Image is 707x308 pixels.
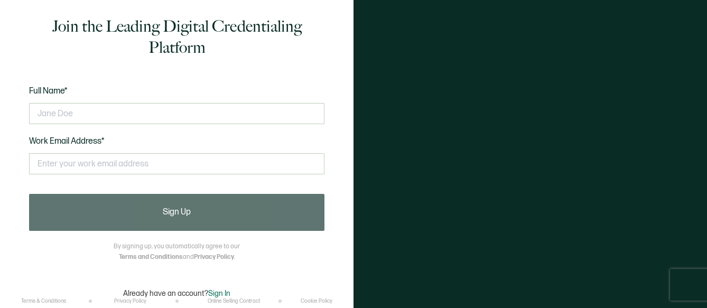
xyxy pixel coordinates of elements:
span: Sign Up [163,208,191,217]
a: Terms and Conditions [119,253,183,261]
p: By signing up, you automatically agree to our and . [114,241,240,263]
input: Jane Doe [29,103,324,124]
p: Already have an account? [123,289,230,298]
span: Work Email Address* [29,136,105,146]
a: Terms & Conditions [21,298,66,304]
a: Cookie Policy [301,298,332,304]
button: Sign Up [29,194,324,231]
a: Privacy Policy [194,253,234,261]
h1: Join the Leading Digital Credentialing Platform [29,16,324,58]
input: Enter your work email address [29,153,324,174]
span: Sign In [208,289,230,298]
a: Online Selling Contract [208,298,260,304]
span: Full Name* [29,86,68,96]
a: Privacy Policy [114,298,146,304]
